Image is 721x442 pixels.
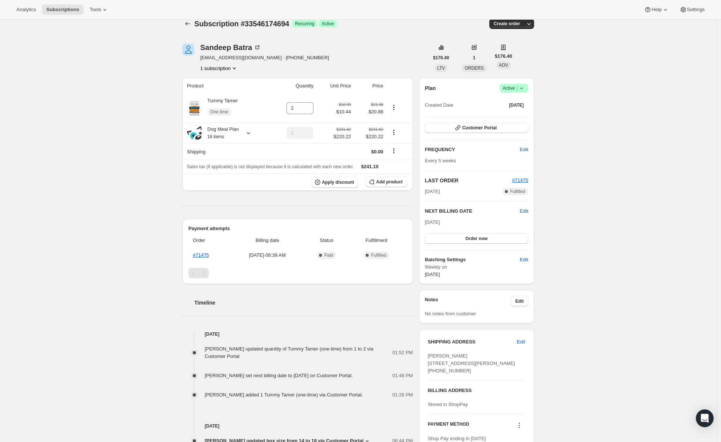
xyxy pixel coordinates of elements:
[205,346,373,359] span: [PERSON_NAME] updated quantity of Tummy Tamer (one-time) from 1 to 2 via Customer Portal
[182,330,413,338] h4: [DATE]
[316,78,353,94] th: Unit Price
[187,101,202,116] img: product img
[696,409,714,427] div: Open Intercom Messenger
[312,177,359,188] button: Apply discount
[504,100,528,110] button: [DATE]
[509,102,524,108] span: [DATE]
[355,133,383,140] span: $220.22
[433,55,449,61] span: $176.40
[473,55,476,61] span: 1
[675,4,709,15] button: Settings
[182,19,193,29] button: Subscriptions
[188,268,407,278] nav: Pagination
[182,78,269,94] th: Product
[322,21,334,27] span: Active
[425,123,528,133] button: Customer Portal
[512,177,528,183] a: #71475
[202,126,239,140] div: Dog Meal Plan
[202,97,238,119] div: Tummy Tamer
[469,53,480,63] button: 1
[307,237,346,244] span: Status
[428,402,468,407] span: Stored in ShopPay
[388,103,400,112] button: Product actions
[651,7,661,13] span: Help
[428,421,469,431] h3: PAYMENT METHOD
[200,64,238,72] button: Product actions
[322,179,354,185] span: Apply discount
[392,372,413,379] span: 01:48 PM
[207,134,224,139] small: 18 items
[371,149,383,154] span: $0.00
[351,237,403,244] span: Fulfillment
[511,296,528,306] button: Edit
[369,127,383,132] small: $231.82
[503,84,525,92] span: Active
[187,164,354,169] span: Sales tax (if applicable) is not displayed because it is calculated with each new order.
[188,232,230,249] th: Order
[371,102,383,107] small: $21.98
[489,19,524,29] button: Create order
[361,164,379,169] span: $241.10
[269,78,316,94] th: Quantity
[512,177,528,184] button: #71475
[465,66,483,71] span: ORDERS
[516,254,533,266] button: Edit
[520,207,528,215] span: Edit
[687,7,705,13] span: Settings
[182,422,413,430] h4: [DATE]
[205,373,353,378] span: [PERSON_NAME] set next billing date to [DATE] on Customer Portal.
[210,109,228,115] span: One time
[425,256,520,263] h6: Batching Settings
[425,219,440,225] span: [DATE]
[194,20,289,28] span: Subscription #33546174694
[12,4,40,15] button: Analytics
[336,108,351,116] span: $10.44
[428,338,517,346] h3: SHIPPING ADDRESS
[46,7,79,13] span: Subscriptions
[429,53,453,63] button: $176.40
[425,102,453,109] span: Created Date
[465,236,487,242] span: Order now
[520,146,528,153] span: Edit
[200,44,261,51] div: Sandeep Batra
[324,252,333,258] span: Paid
[336,127,351,132] small: $231.82
[232,252,303,259] span: [DATE] · 06:39 AM
[510,189,525,195] span: Fulfilled
[194,299,413,306] h2: Timeline
[90,7,101,13] span: Tools
[200,54,329,62] span: [EMAIL_ADDRESS][DOMAIN_NAME] · [PHONE_NUMBER]
[376,179,402,185] span: Add product
[182,143,269,160] th: Shipping
[85,4,113,15] button: Tools
[16,7,36,13] span: Analytics
[388,147,400,155] button: Shipping actions
[295,21,314,27] span: Recurring
[388,128,400,136] button: Product actions
[494,21,520,27] span: Create order
[366,177,407,187] button: Add product
[462,125,497,131] span: Customer Portal
[425,146,520,153] h2: FREQUENCY
[333,133,351,140] span: $220.22
[193,252,209,258] a: #71475
[425,188,440,195] span: [DATE]
[517,85,518,91] span: |
[428,387,525,394] h3: BILLING ADDRESS
[232,237,303,244] span: Billing date
[188,225,407,232] h2: Payment attempts
[425,233,528,244] button: Order now
[425,177,512,184] h2: LAST ORDER
[428,353,515,373] span: [PERSON_NAME] [STREET_ADDRESS][PERSON_NAME] [PHONE_NUMBER]
[187,126,202,140] img: product img
[640,4,673,15] button: Help
[42,4,84,15] button: Subscriptions
[516,144,533,156] button: Edit
[425,272,440,277] span: [DATE]
[495,53,512,60] span: $176.40
[517,338,525,346] span: Edit
[425,296,511,306] h3: Notes
[425,207,520,215] h2: NEXT BILLING DATE
[437,66,445,71] span: LTV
